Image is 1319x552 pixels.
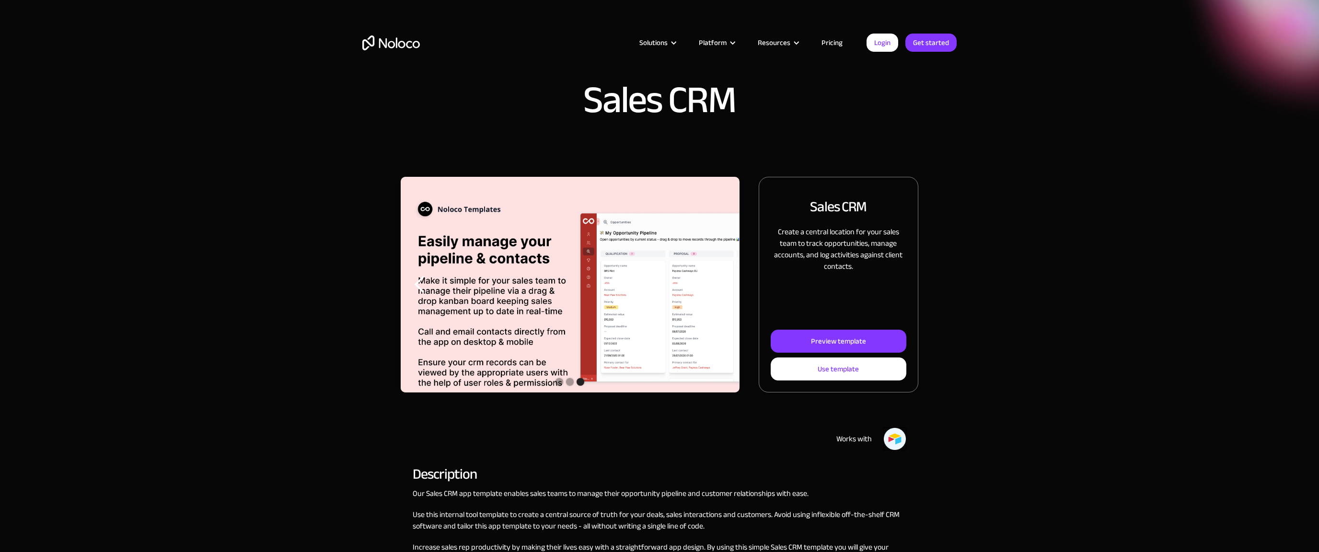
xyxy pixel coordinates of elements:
a: home [362,35,420,50]
div: Platform [699,36,727,49]
a: Get started [905,34,957,52]
p: Create a central location for your sales team to track opportunities, manage accounts, and log ac... [771,226,906,272]
div: Platform [687,36,746,49]
div: Show slide 3 of 3 [577,378,584,386]
div: carousel [401,177,740,392]
div: Use template [818,363,859,375]
div: Works with [836,433,872,445]
a: Preview template [771,330,906,353]
div: Resources [758,36,790,49]
p: Use this internal tool template to create a central source of truth for your deals, sales interac... [413,509,906,532]
div: Show slide 1 of 3 [555,378,563,386]
div: Solutions [627,36,687,49]
div: 3 of 3 [401,177,740,392]
div: Solutions [639,36,668,49]
p: Our Sales CRM app template enables sales teams to manage their opportunity pipeline and customer ... [413,488,906,499]
h1: Sales CRM [583,81,736,119]
h2: Sales CRM [810,196,867,217]
div: Resources [746,36,810,49]
div: next slide [701,177,740,392]
a: Login [867,34,898,52]
img: Airtable [883,427,906,450]
div: Show slide 2 of 3 [566,378,574,386]
div: previous slide [401,177,439,392]
a: Pricing [810,36,855,49]
div: Preview template [811,335,866,347]
a: Use template [771,357,906,380]
h2: Description [413,470,906,478]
